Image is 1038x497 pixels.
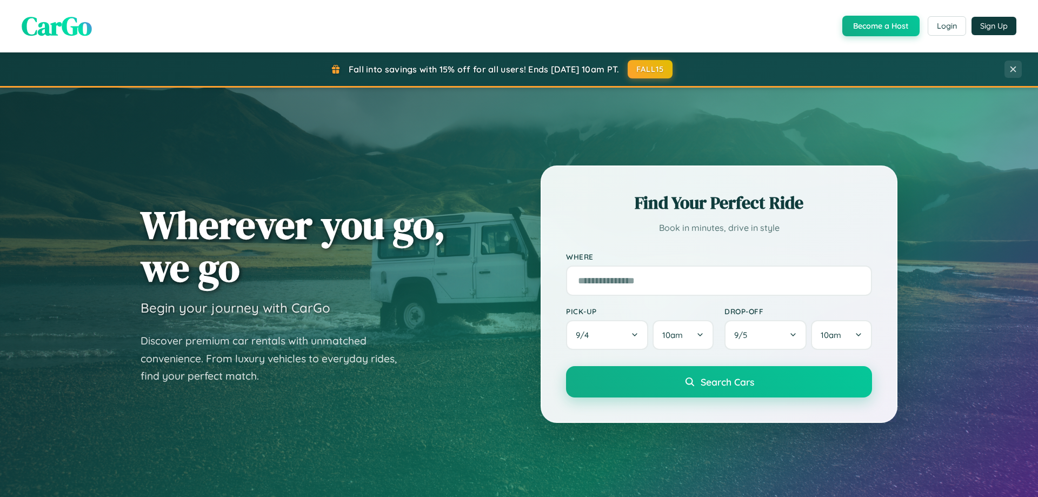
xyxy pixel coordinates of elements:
[141,203,445,289] h1: Wherever you go, we go
[972,17,1016,35] button: Sign Up
[653,320,714,350] button: 10am
[349,64,620,75] span: Fall into savings with 15% off for all users! Ends [DATE] 10am PT.
[566,320,648,350] button: 9/4
[724,320,807,350] button: 9/5
[566,252,872,261] label: Where
[576,330,594,340] span: 9 / 4
[22,8,92,44] span: CarGo
[566,366,872,397] button: Search Cars
[928,16,966,36] button: Login
[821,330,841,340] span: 10am
[566,307,714,316] label: Pick-up
[662,330,683,340] span: 10am
[141,332,411,385] p: Discover premium car rentals with unmatched convenience. From luxury vehicles to everyday rides, ...
[734,330,753,340] span: 9 / 5
[141,300,330,316] h3: Begin your journey with CarGo
[842,16,920,36] button: Become a Host
[566,191,872,215] h2: Find Your Perfect Ride
[811,320,872,350] button: 10am
[628,60,673,78] button: FALL15
[724,307,872,316] label: Drop-off
[701,376,754,388] span: Search Cars
[566,220,872,236] p: Book in minutes, drive in style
